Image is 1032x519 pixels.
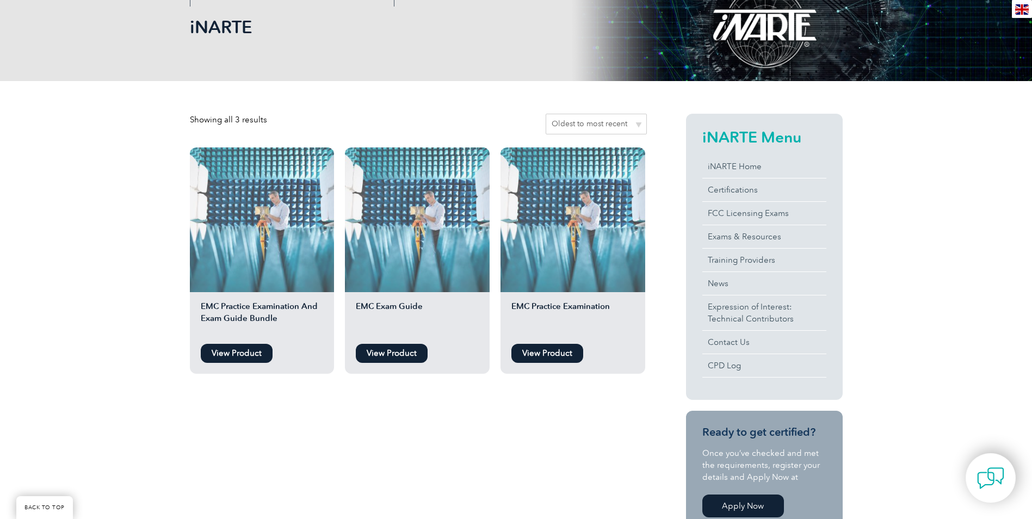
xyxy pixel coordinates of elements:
[345,147,490,338] a: EMC Exam Guide
[500,300,645,338] h2: EMC Practice Examination
[500,147,645,292] img: EMC Practice Examination
[702,155,826,178] a: iNARTE Home
[702,178,826,201] a: Certifications
[702,249,826,271] a: Training Providers
[190,300,335,338] h2: EMC Practice Examination And Exam Guide Bundle
[190,147,335,338] a: EMC Practice Examination And Exam Guide Bundle
[356,344,428,363] a: View Product
[190,16,608,38] h1: iNARTE
[16,496,73,519] a: BACK TO TOP
[190,147,335,292] img: EMC Practice Examination And Exam Guide Bundle
[702,354,826,377] a: CPD Log
[1015,4,1029,15] img: en
[702,128,826,146] h2: iNARTE Menu
[702,272,826,295] a: News
[702,425,826,439] h3: Ready to get certified?
[702,447,826,483] p: Once you’ve checked and met the requirements, register your details and Apply Now at
[702,295,826,330] a: Expression of Interest:Technical Contributors
[546,114,647,134] select: Shop order
[977,465,1004,492] img: contact-chat.png
[190,114,267,126] p: Showing all 3 results
[500,147,645,338] a: EMC Practice Examination
[702,495,784,517] a: Apply Now
[345,147,490,292] img: EMC Exam Guide
[702,331,826,354] a: Contact Us
[511,344,583,363] a: View Product
[702,202,826,225] a: FCC Licensing Exams
[201,344,273,363] a: View Product
[702,225,826,248] a: Exams & Resources
[345,300,490,338] h2: EMC Exam Guide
